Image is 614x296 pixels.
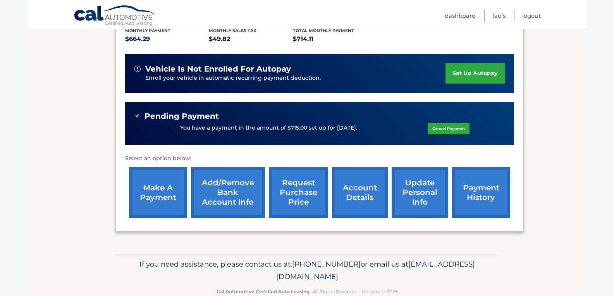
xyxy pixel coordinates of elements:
[125,154,514,163] p: Select an option below:
[492,9,506,22] a: FAQ's
[134,66,141,72] img: alert-white.svg
[209,34,293,44] p: $49.82
[392,167,448,218] a: update personal info
[74,5,155,27] a: Cal Automotive
[120,287,494,296] p: - All Rights Reserved - Copyright 2025
[209,28,256,33] span: Monthly sales Tax
[293,34,377,44] p: $714.11
[145,74,446,82] p: Enroll your vehicle in automatic recurring payment deduction.
[522,9,541,22] a: Logout
[120,258,494,283] p: If you need assistance, please contact us at: or email us at
[428,123,470,134] a: Cancel Payment
[276,260,475,281] span: [EMAIL_ADDRESS][DOMAIN_NAME]
[293,28,354,33] span: Total Monthly Payment
[129,167,187,218] a: make a payment
[445,63,504,84] a: set up autopay
[332,167,388,218] a: account details
[452,167,510,218] a: payment history
[445,9,476,22] a: Dashboard
[144,111,219,121] span: Pending Payment
[145,64,291,74] span: vehicle is not enrolled for autopay
[125,28,170,33] span: Monthly Payment
[191,167,265,218] a: Add/Remove bank account info
[269,167,328,218] a: request purchase price
[292,260,361,269] span: [PHONE_NUMBER]
[125,34,209,44] p: $664.29
[217,289,310,294] strong: Cal Automotive Certified Auto Leasing
[180,124,357,132] p: You have a payment in the amount of $715.00 set up for [DATE].
[134,113,140,118] img: check-green.svg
